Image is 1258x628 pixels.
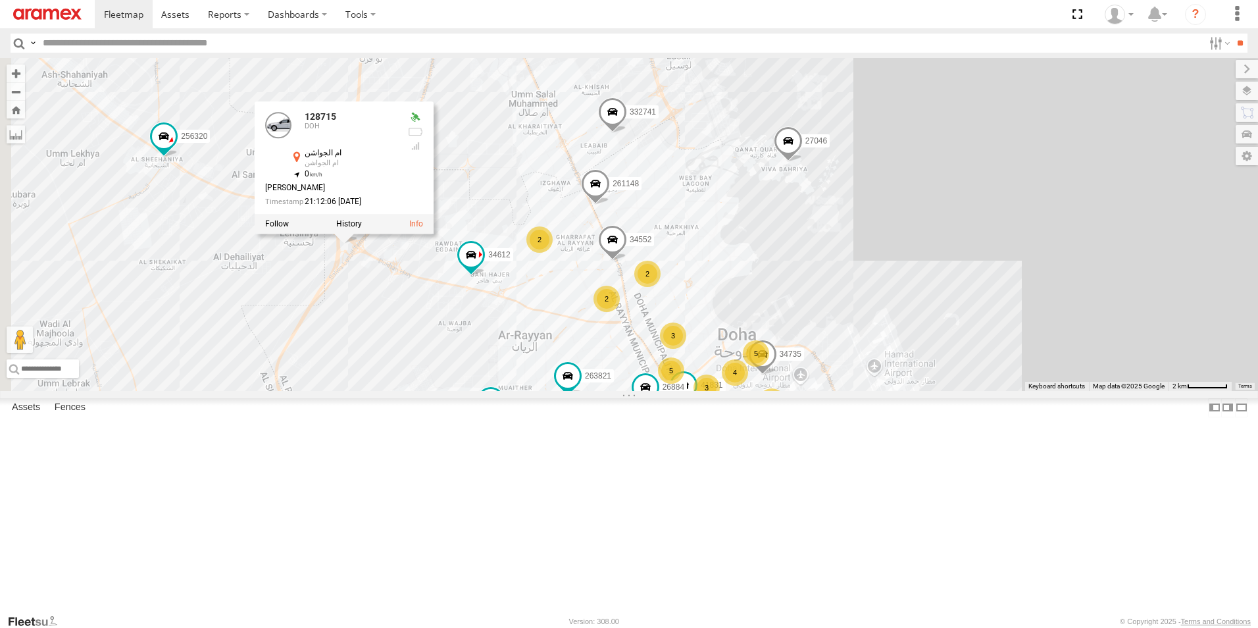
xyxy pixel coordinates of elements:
[305,159,397,167] div: ام الجواشن
[660,323,686,349] div: 3
[5,398,47,417] label: Assets
[1028,382,1085,391] button: Keyboard shortcuts
[759,388,785,415] div: 4
[7,82,25,101] button: Zoom out
[409,220,423,229] a: View Asset Details
[585,371,611,380] span: 263821
[1238,384,1252,389] a: Terms (opens in new tab)
[7,101,25,118] button: Zoom Home
[336,220,362,229] label: View Asset History
[1100,5,1138,24] div: Mohammed Fahim
[7,327,33,353] button: Drag Pegman onto the map to open Street View
[265,113,291,139] a: View Asset Details
[1093,382,1165,390] span: Map data ©2025 Google
[1120,617,1251,625] div: © Copyright 2025 -
[407,127,423,138] div: No battery health information received from this device.
[1181,617,1251,625] a: Terms and Conditions
[28,34,38,53] label: Search Query
[305,112,336,122] a: 128715
[805,137,827,146] span: 27046
[305,149,397,158] div: ام الجواشن
[1221,398,1234,417] label: Dock Summary Table to the Right
[780,350,801,359] span: 34735
[613,180,639,189] span: 261148
[7,65,25,82] button: Zoom in
[693,375,720,401] div: 3
[593,286,620,312] div: 2
[1208,398,1221,417] label: Dock Summary Table to the Left
[1169,382,1232,391] button: Map Scale: 2 km per 58 pixels
[569,617,619,625] div: Version: 308.00
[526,226,553,253] div: 2
[630,235,651,244] span: 34552
[13,9,82,20] img: aramex-logo.svg
[630,107,656,117] span: 332741
[1172,382,1187,390] span: 2 km
[722,359,748,386] div: 4
[634,261,661,287] div: 2
[305,122,397,130] div: DOH
[7,125,25,144] label: Measure
[743,340,769,367] div: 5
[265,184,397,192] div: [PERSON_NAME]
[488,250,510,259] span: 34612
[181,132,207,141] span: 256320
[48,398,92,417] label: Fences
[7,615,68,628] a: Visit our Website
[663,382,684,392] span: 26884
[305,169,322,178] span: 0
[265,198,397,207] div: Date/time of location update
[1204,34,1232,53] label: Search Filter Options
[407,141,423,151] div: GSM Signal = 4
[407,113,423,123] div: Valid GPS Fix
[1235,398,1248,417] label: Hide Summary Table
[1236,147,1258,165] label: Map Settings
[658,357,684,384] div: 5
[265,220,289,229] label: Realtime tracking of Asset
[1185,4,1206,25] i: ?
